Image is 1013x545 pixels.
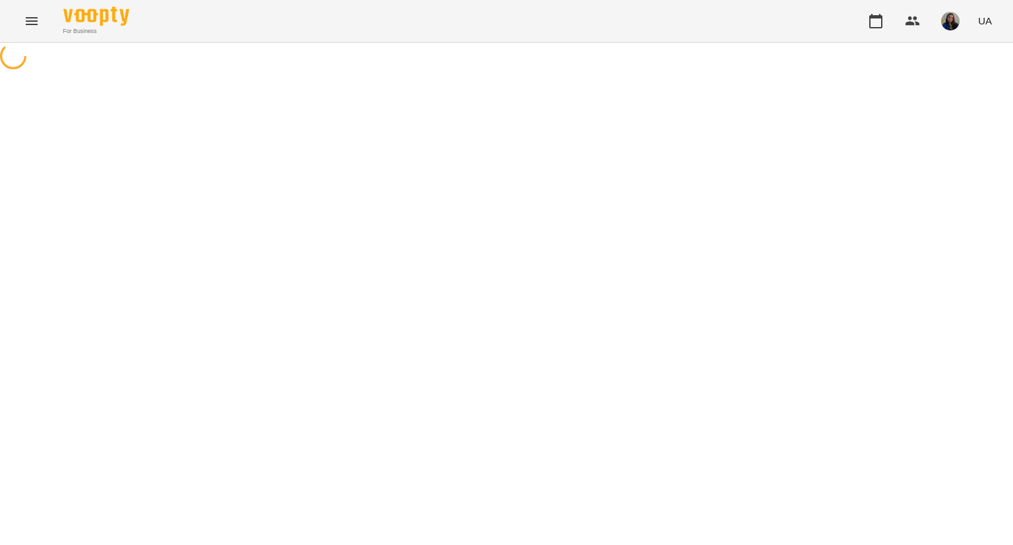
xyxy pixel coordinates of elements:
img: ae595b08ead7d6d5f9af2f06f99573c6.jpeg [941,12,960,30]
img: Voopty Logo [63,7,129,26]
span: For Business [63,27,129,36]
button: UA [973,9,997,33]
button: Menu [16,5,47,37]
span: UA [978,14,992,28]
